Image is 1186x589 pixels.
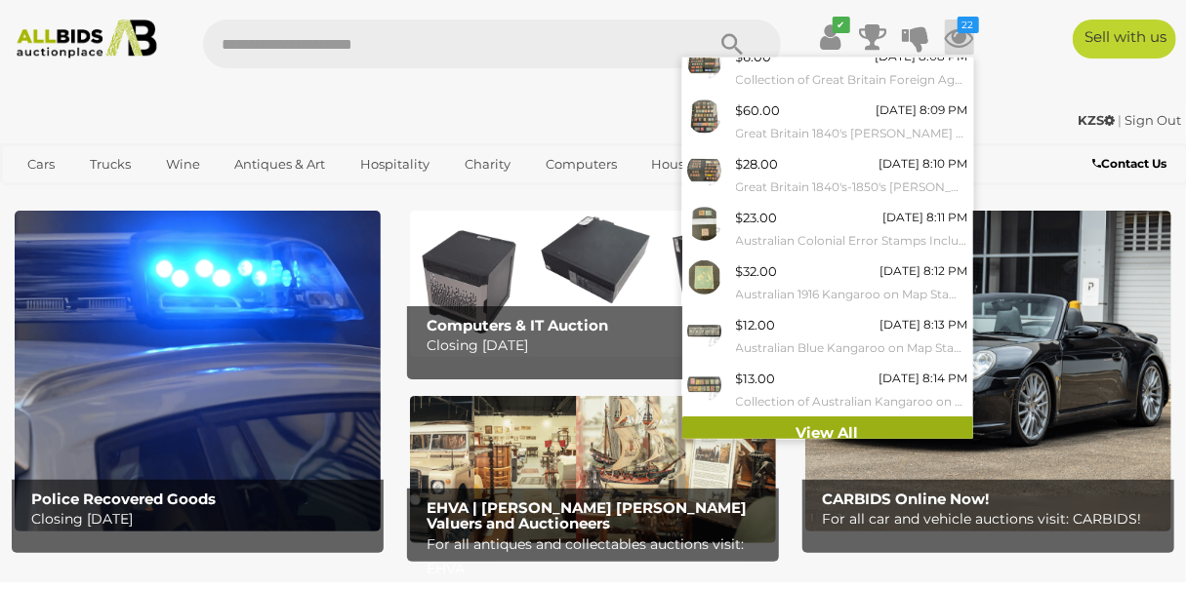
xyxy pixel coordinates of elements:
small: Great Britain 1840's [PERSON_NAME] Blacks, Reds, and Blue Stamps Including Maltese Cross, Blued P... [736,123,968,144]
small: Collection of Great Britain Foreign Agencies Stamps Including [GEOGRAPHIC_DATA] and [GEOGRAPHIC_D... [736,69,968,91]
a: Police Recovered Goods Police Recovered Goods Closing [DATE] [15,211,381,531]
div: [DATE] 8:12 PM [880,260,968,282]
div: [DATE] 8:09 PM [877,99,968,121]
a: CARBIDS Online Now! CARBIDS Online Now! For all car and vehicle auctions visit: CARBIDS! [805,211,1171,531]
small: Great Britain 1840's-1850's [PERSON_NAME] Red Stamp Collection Including Maltese Cross, Various P... [736,177,968,198]
p: Closing [DATE] [427,334,769,358]
b: EHVA | [PERSON_NAME] [PERSON_NAME] Valuers and Auctioneers [427,498,747,533]
img: 51940-238a.jpeg [687,153,721,187]
p: Closing [DATE] [31,507,374,531]
span: $12.00 [736,317,776,333]
a: Computers & IT Auction Computers & IT Auction Closing [DATE] [410,211,776,357]
a: View All [682,416,973,451]
img: 51940-237a.jpeg [687,207,721,241]
span: $28.00 [736,156,779,172]
div: [DATE] 8:10 PM [879,153,968,175]
small: Australian 1916 Kangaroo on Map Stamp, Mint, One Shilling, Third Watermark [736,284,968,305]
a: Computers [533,148,630,180]
a: KZS [1078,112,1118,128]
b: Computers & IT Auction [427,316,608,334]
a: $13.00 [DATE] 8:14 PM Collection of Australian Kangaroo on Map Stamps, Official Service Perfins, ... [682,363,973,416]
img: CARBIDS Online Now! [805,211,1171,531]
img: 51940-240a.jpeg [687,46,721,80]
a: $28.00 [DATE] 8:10 PM Great Britain 1840's-1850's [PERSON_NAME] Red Stamp Collection Including Ma... [682,148,973,202]
span: $23.00 [736,210,778,225]
i: ✔ [833,17,850,33]
b: Contact Us [1092,156,1166,171]
a: [GEOGRAPHIC_DATA] [162,180,326,213]
a: Sports [87,180,152,213]
a: Antiques & Art [222,148,338,180]
img: 51940-234a.jpeg [687,368,721,402]
a: ✔ [816,20,845,55]
small: Australian Blue Kangaroo on Map Stamps Strip of Five, Intense Indigo [736,337,968,359]
div: [DATE] 8:14 PM [879,368,968,389]
span: $32.00 [736,263,778,279]
button: Search [683,20,781,68]
a: 22 [945,20,974,55]
img: Computers & IT Auction [410,211,776,357]
a: $23.00 [DATE] 8:11 PM Australian Colonial Error Stamps Including [GEOGRAPHIC_DATA] QV Mauve Sixpe... [682,202,973,255]
span: $6.00 [736,49,772,64]
a: Cars [15,148,67,180]
a: $12.00 [DATE] 8:13 PM Australian Blue Kangaroo on Map Stamps Strip of Five, Intense Indigo [682,309,973,363]
a: Sell with us [1073,20,1177,59]
i: 22 [958,17,979,33]
a: Hospitality [348,148,442,180]
span: | [1118,112,1122,128]
img: 51940-239a.jpeg [687,99,721,134]
img: EHVA | Evans Hastings Valuers and Auctioneers [410,396,776,542]
a: $6.00 [DATE] 8:08 PM Collection of Great Britain Foreign Agencies Stamps Including [GEOGRAPHIC_DA... [682,41,973,95]
b: Police Recovered Goods [31,490,216,508]
a: Office [15,180,77,213]
a: Charity [452,148,523,180]
div: [DATE] 8:11 PM [883,207,968,228]
img: Police Recovered Goods [15,211,381,531]
p: For all antiques and collectables auctions visit: EHVA [427,532,769,581]
img: Allbids.com.au [9,20,165,59]
img: 51940-236a.jpeg [687,260,721,294]
b: CARBIDS Online Now! [822,490,989,508]
a: Sign Out [1125,112,1181,128]
a: $60.00 [DATE] 8:09 PM Great Britain 1840's [PERSON_NAME] Blacks, Reds, and Blue Stamps Including ... [682,95,973,148]
a: EHVA | Evans Hastings Valuers and Auctioneers EHVA | [PERSON_NAME] [PERSON_NAME] Valuers and Auct... [410,396,776,542]
a: Wine [153,148,213,180]
div: [DATE] 8:13 PM [880,314,968,335]
a: Household [639,148,735,180]
strong: KZS [1078,112,1115,128]
img: 51940-235a.jpeg [687,314,721,348]
span: $13.00 [736,371,776,386]
a: Contact Us [1092,153,1171,175]
p: For all car and vehicle auctions visit: CARBIDS! [822,507,1165,531]
a: Trucks [77,148,143,180]
span: $60.00 [736,102,781,118]
a: $32.00 [DATE] 8:12 PM Australian 1916 Kangaroo on Map Stamp, Mint, One Shilling, Third Watermark [682,255,973,309]
small: Collection of Australian Kangaroo on Map Stamps, Official Service Perfins, Half [PERSON_NAME] to ... [736,391,968,412]
small: Australian Colonial Error Stamps Including [GEOGRAPHIC_DATA] QV Mauve Sixpence Imperforate Margin... [736,230,968,252]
